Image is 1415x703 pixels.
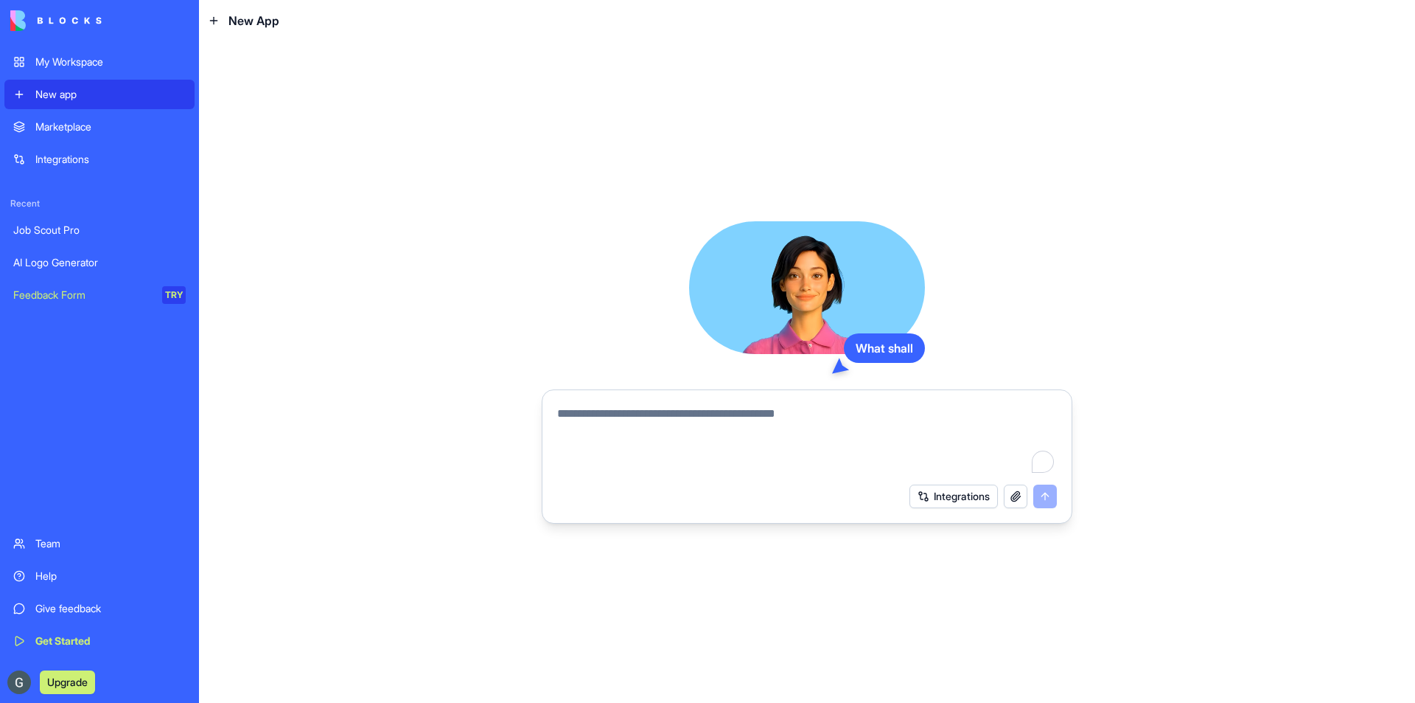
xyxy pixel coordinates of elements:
div: Job Scout Pro [13,223,186,238]
a: Upgrade [40,674,95,689]
a: Give feedback [4,594,195,623]
div: AI Logo Generator [13,255,186,270]
img: logo [10,10,102,31]
div: Give feedback [35,601,186,616]
div: Integrations [35,152,186,167]
a: AI Logo Generator [4,248,195,277]
a: Job Scout Pro [4,215,195,245]
a: My Workspace [4,47,195,77]
img: ACg8ocJh8S8KHPE7H5A_ovVCZxxrP21whCCW4hlpnAkGUnwonr4SGg=s96-c [7,671,31,694]
a: Feedback FormTRY [4,280,195,310]
span: Recent [4,198,195,209]
button: Upgrade [40,671,95,694]
span: New App [228,12,279,30]
div: What shall [844,333,925,363]
textarea: To enrich screen reader interactions, please activate Accessibility in Grammarly extension settings [557,405,1057,476]
div: Marketplace [35,120,186,134]
a: Team [4,529,195,558]
div: Get Started [35,634,186,648]
div: New app [35,87,186,102]
a: Get Started [4,626,195,656]
div: Team [35,536,186,551]
a: Integrations [4,145,195,174]
div: TRY [162,286,186,304]
button: Integrations [909,485,998,508]
div: Help [35,569,186,583]
div: Feedback Form [13,288,152,302]
a: Marketplace [4,112,195,142]
a: Help [4,561,195,591]
a: New app [4,80,195,109]
div: My Workspace [35,55,186,69]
